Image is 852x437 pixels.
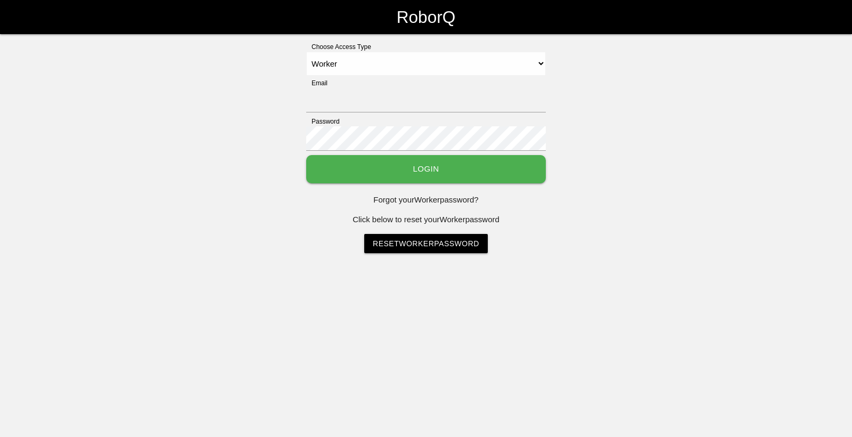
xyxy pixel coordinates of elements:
[306,42,371,52] label: Choose Access Type
[306,214,546,226] p: Click below to reset your Worker password
[306,155,546,183] button: Login
[364,234,488,253] a: ResetWorkerPassword
[306,117,340,126] label: Password
[306,194,546,206] p: Forgot your Worker password?
[306,78,327,88] label: Email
